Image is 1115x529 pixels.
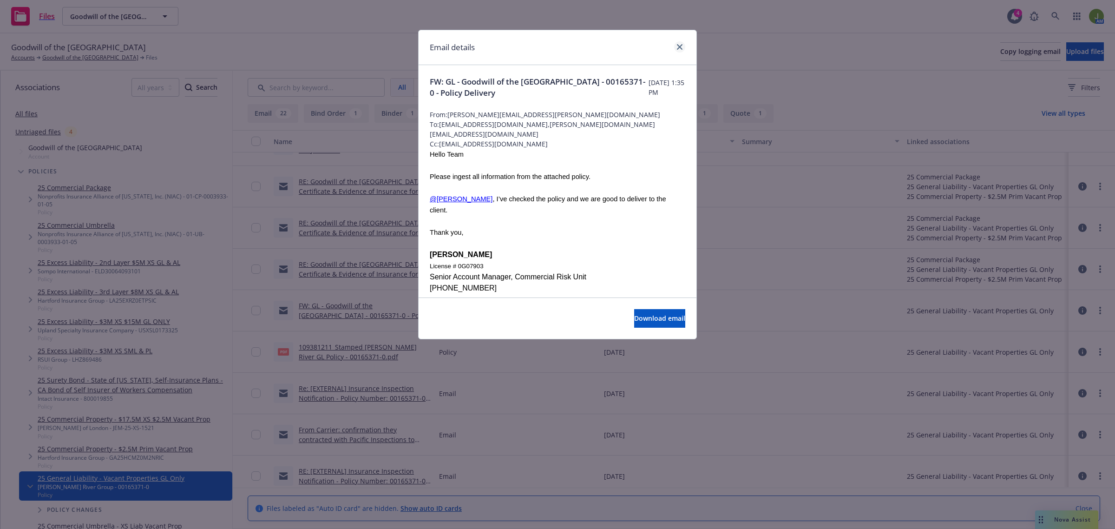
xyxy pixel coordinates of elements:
span: From: [PERSON_NAME][EMAIL_ADDRESS][PERSON_NAME][DOMAIN_NAME] [430,110,685,119]
span: [PERSON_NAME] [430,251,492,258]
span: Senior Account Manager, Commercial Risk Unit [430,273,586,281]
span: Thank you, [430,229,464,236]
h1: Email details [430,41,475,53]
span: To: [EMAIL_ADDRESS][DOMAIN_NAME],[PERSON_NAME][DOMAIN_NAME][EMAIL_ADDRESS][DOMAIN_NAME] [430,119,685,139]
span: Cc: [EMAIL_ADDRESS][DOMAIN_NAME] [430,139,685,149]
span: Download email [634,314,685,323]
span: [DATE] 1:35 PM [649,78,685,97]
a: @[PERSON_NAME] [430,195,492,203]
span: Please ingest all information from the attached policy. [430,173,590,180]
span: [PHONE_NUMBER] [430,284,497,292]
span: , I’ve checked the policy and we are good to deliver to the client. [430,195,666,214]
span: FW: GL - Goodwill of the [GEOGRAPHIC_DATA] - 00165371-0 - Policy Delivery [430,76,649,99]
button: Download email [634,309,685,328]
a: close [674,41,685,53]
span: Hello Team [430,151,464,158]
span: License # 0G07903 [430,263,484,270]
